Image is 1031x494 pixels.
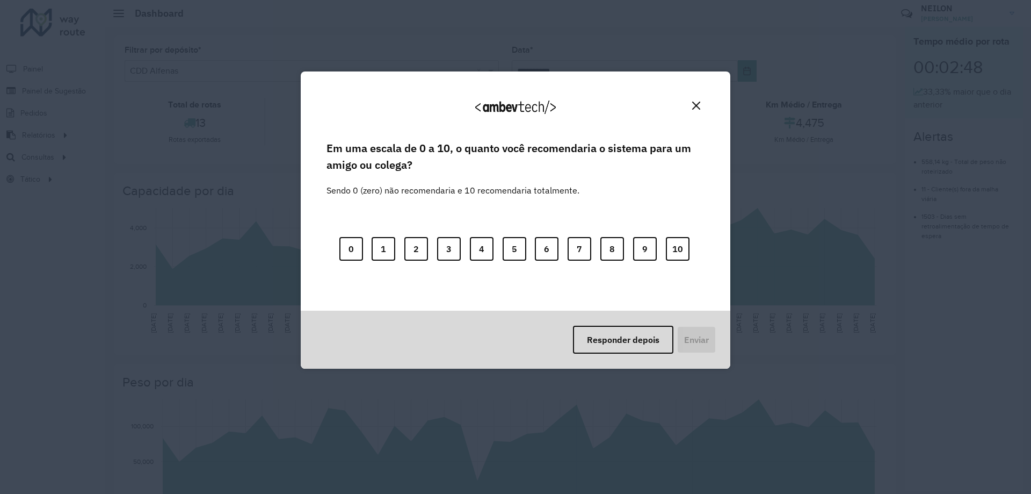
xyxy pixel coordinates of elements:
[535,237,558,261] button: 6
[404,237,428,261] button: 2
[372,237,395,261] button: 1
[503,237,526,261] button: 5
[326,140,705,173] label: Em uma escala de 0 a 10, o quanto você recomendaria o sistema para um amigo ou colega?
[437,237,461,261] button: 3
[470,237,493,261] button: 4
[339,237,363,261] button: 0
[600,237,624,261] button: 8
[666,237,689,261] button: 10
[692,102,700,110] img: Close
[326,171,579,197] label: Sendo 0 (zero) não recomendaria e 10 recomendaria totalmente.
[573,326,673,354] button: Responder depois
[633,237,657,261] button: 9
[568,237,591,261] button: 7
[475,101,556,114] img: Logo Ambevtech
[688,97,705,114] button: Close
